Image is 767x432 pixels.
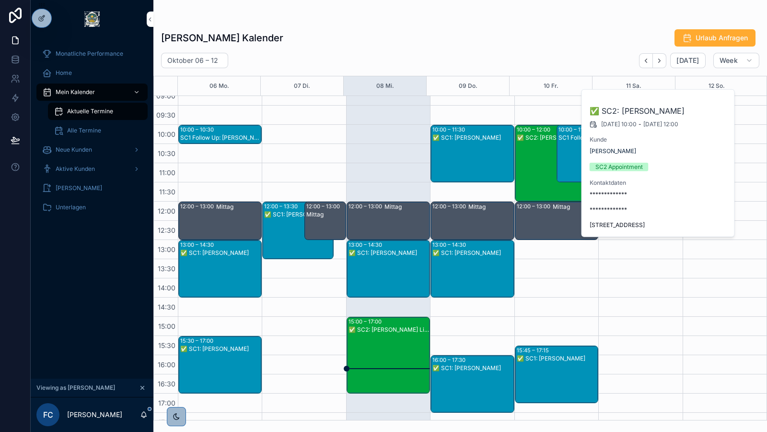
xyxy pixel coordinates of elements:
div: 12:00 – 13:00Mittag [347,202,430,240]
button: 10 Fr. [544,76,558,96]
div: scrollable content [31,38,153,228]
div: 12:00 – 13:00 [180,203,216,210]
div: 13:00 – 14:30✅ SC1: [PERSON_NAME] [347,240,430,297]
div: 13:00 – 14:30 [180,241,216,249]
span: [DATE] 12:00 [643,120,678,128]
span: Aktuelle Termine [67,108,113,115]
span: [DATE] [676,56,699,65]
span: Alle Termine [67,127,101,134]
div: 09 Do. [459,76,477,96]
div: 16:00 – 17:30 [432,356,468,364]
span: 10:30 [155,149,178,157]
p: [PERSON_NAME] [67,410,122,420]
span: [PERSON_NAME] [590,147,636,155]
img: App logo [84,12,100,27]
span: 14:00 [155,284,178,292]
span: Viewing as [PERSON_NAME] [36,384,115,392]
button: Next [653,53,666,68]
div: 10:00 – 11:30SC1 Follow Up: [PERSON_NAME] [557,125,598,182]
div: 13:00 – 14:30✅ SC1: [PERSON_NAME] [431,240,513,297]
span: Unterlagen [56,204,86,211]
a: Aktuelle Termine [48,103,148,120]
span: Monatliche Performance [56,50,123,58]
span: 09:30 [154,111,178,119]
a: Mein Kalender [36,84,148,101]
div: Mittag [216,203,261,211]
div: SC1 Follow Up: [PERSON_NAME] [558,134,597,142]
div: 10:00 – 10:30SC1 Follow Up: [PERSON_NAME] [179,125,261,144]
button: [DATE] [670,53,705,68]
div: ✅ SC2: [PERSON_NAME] [517,134,585,142]
div: ✅ SC1: [PERSON_NAME] [180,249,261,257]
span: 13:00 [155,245,178,253]
a: Monatliche Performance [36,45,148,62]
span: 17:00 [156,399,178,407]
span: Urlaub Anfragen [696,33,748,43]
button: 06 Mo. [209,76,229,96]
div: 15:30 – 17:00✅ SC1: [PERSON_NAME] [179,336,261,393]
div: 12:00 – 13:00Mittag [515,202,598,240]
span: Neue Kunden [56,146,92,154]
span: 12:30 [155,226,178,234]
button: Back [639,53,653,68]
span: 09:00 [154,92,178,100]
div: 12:00 – 13:00Mittag [179,202,261,240]
button: 08 Mi. [376,76,394,96]
button: Urlaub Anfragen [674,29,755,47]
span: [STREET_ADDRESS] [590,221,728,229]
span: Home [56,69,72,77]
span: Aktive Kunden [56,165,95,173]
div: 10:00 – 11:30 [558,126,593,133]
span: Kontaktdaten [590,179,728,187]
span: [DATE] 10:00 [601,120,637,128]
div: Mittag [384,203,429,211]
div: 16:00 – 17:30✅ SC1: [PERSON_NAME] [431,356,513,412]
span: Week [720,56,738,65]
div: ✅ SC1: [PERSON_NAME] [432,249,513,257]
div: ✅ SC1: [PERSON_NAME] [432,364,513,372]
div: ✅ SC1: [PERSON_NAME] [349,249,429,257]
button: 11 Sa. [626,76,641,96]
button: 07 Di. [294,76,310,96]
div: 10:00 – 10:30 [180,126,216,133]
span: 15:00 [156,322,178,330]
div: 12:00 – 13:30✅ SC1: [PERSON_NAME] [263,202,333,259]
a: Unterlagen [36,199,148,216]
a: Aktive Kunden [36,160,148,178]
span: Mein Kalender [56,88,95,96]
div: Mittag [306,211,345,218]
div: SC1 Follow Up: [PERSON_NAME] [180,134,261,142]
div: 15:00 – 17:00 [349,318,384,325]
span: 13:30 [155,264,178,273]
div: 12:00 – 13:00 [432,203,468,210]
div: 15:30 – 17:00 [180,337,216,345]
span: 16:00 [155,360,178,369]
div: ✅ SC2: [PERSON_NAME] Link [349,326,429,334]
div: 15:45 – 17:15✅ SC1: [PERSON_NAME] [515,346,598,403]
div: SC2 Appointment [595,163,643,171]
span: - [639,120,641,128]
span: 15:30 [156,341,178,349]
span: 17:30 [156,418,178,426]
div: 13:00 – 14:30 [432,241,468,249]
div: ✅ SC1: [PERSON_NAME] [432,134,513,142]
div: 13:00 – 14:30 [349,241,384,249]
span: 10:00 [155,130,178,138]
div: 12:00 – 13:00 [349,203,384,210]
span: 16:30 [155,380,178,388]
div: 10:00 – 12:00✅ SC2: [PERSON_NAME] [515,125,585,201]
div: 12:00 – 13:00Mittag [305,202,346,240]
div: 12:00 – 13:00Mittag [431,202,513,240]
div: 15:45 – 17:15 [517,347,551,354]
a: Home [36,64,148,82]
div: 10:00 – 12:00 [517,126,553,133]
a: [PERSON_NAME] [36,180,148,197]
div: ✅ SC1: [PERSON_NAME] [517,355,597,362]
span: 11:30 [157,188,178,196]
h2: ✅ SC2: [PERSON_NAME] [590,105,728,117]
div: 10:00 – 11:30✅ SC1: [PERSON_NAME] [431,125,513,182]
h2: Oktober 06 – 12 [167,56,218,65]
button: 12 So. [709,76,725,96]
